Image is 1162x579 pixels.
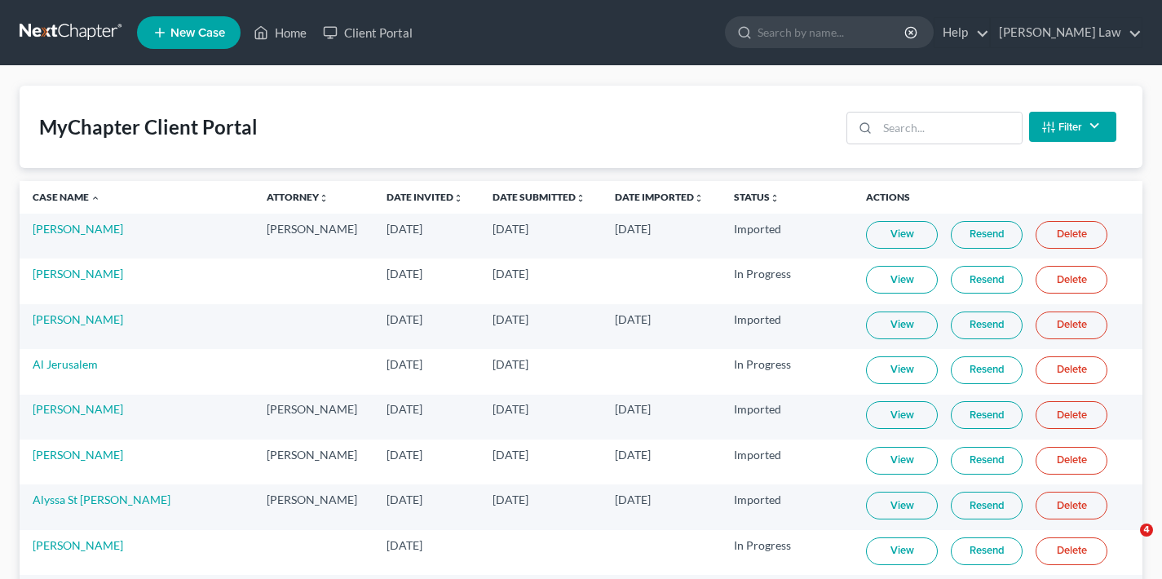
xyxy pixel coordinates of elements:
[1140,524,1153,537] span: 4
[721,304,854,349] td: Imported
[877,113,1022,144] input: Search...
[33,222,123,236] a: [PERSON_NAME]
[1029,112,1116,142] button: Filter
[1107,524,1146,563] iframe: Intercom live chat
[721,395,854,440] td: Imported
[615,191,704,203] a: Date Importedunfold_more
[866,537,938,565] a: View
[770,193,780,203] i: unfold_more
[387,267,422,281] span: [DATE]
[615,402,651,416] span: [DATE]
[39,114,258,140] div: MyChapter Client Portal
[254,395,373,440] td: [PERSON_NAME]
[951,537,1023,565] a: Resend
[387,191,463,203] a: Date Invitedunfold_more
[866,401,938,429] a: View
[1036,312,1107,339] a: Delete
[1036,492,1107,519] a: Delete
[721,440,854,484] td: Imported
[1036,221,1107,249] a: Delete
[576,193,585,203] i: unfold_more
[1036,537,1107,565] a: Delete
[721,349,854,394] td: In Progress
[721,214,854,259] td: Imported
[387,493,422,506] span: [DATE]
[33,267,123,281] a: [PERSON_NAME]
[493,191,585,203] a: Date Submittedunfold_more
[721,530,854,575] td: In Progress
[33,538,123,552] a: [PERSON_NAME]
[387,448,422,462] span: [DATE]
[721,484,854,529] td: Imported
[1036,356,1107,384] a: Delete
[951,401,1023,429] a: Resend
[267,191,329,203] a: Attorneyunfold_more
[493,267,528,281] span: [DATE]
[615,222,651,236] span: [DATE]
[866,221,938,249] a: View
[493,448,528,462] span: [DATE]
[254,484,373,529] td: [PERSON_NAME]
[33,191,100,203] a: Case Name expand_less
[387,222,422,236] span: [DATE]
[387,357,422,371] span: [DATE]
[33,357,98,371] a: Al Jerusalem
[866,266,938,294] a: View
[951,221,1023,249] a: Resend
[254,440,373,484] td: [PERSON_NAME]
[694,193,704,203] i: unfold_more
[1036,401,1107,429] a: Delete
[387,538,422,552] span: [DATE]
[387,402,422,416] span: [DATE]
[853,181,1142,214] th: Actions
[758,17,907,47] input: Search by name...
[866,492,938,519] a: View
[721,259,854,303] td: In Progress
[33,448,123,462] a: [PERSON_NAME]
[245,18,315,47] a: Home
[615,493,651,506] span: [DATE]
[493,222,528,236] span: [DATE]
[315,18,421,47] a: Client Portal
[254,214,373,259] td: [PERSON_NAME]
[951,312,1023,339] a: Resend
[493,357,528,371] span: [DATE]
[951,356,1023,384] a: Resend
[951,447,1023,475] a: Resend
[991,18,1142,47] a: [PERSON_NAME] Law
[951,492,1023,519] a: Resend
[734,191,780,203] a: Statusunfold_more
[951,266,1023,294] a: Resend
[170,27,225,39] span: New Case
[453,193,463,203] i: unfold_more
[33,312,123,326] a: [PERSON_NAME]
[615,312,651,326] span: [DATE]
[493,402,528,416] span: [DATE]
[866,312,938,339] a: View
[33,402,123,416] a: [PERSON_NAME]
[866,447,938,475] a: View
[866,356,938,384] a: View
[493,493,528,506] span: [DATE]
[91,193,100,203] i: expand_less
[387,312,422,326] span: [DATE]
[1036,447,1107,475] a: Delete
[1036,266,1107,294] a: Delete
[615,448,651,462] span: [DATE]
[33,493,170,506] a: Alyssa St [PERSON_NAME]
[319,193,329,203] i: unfold_more
[934,18,989,47] a: Help
[493,312,528,326] span: [DATE]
